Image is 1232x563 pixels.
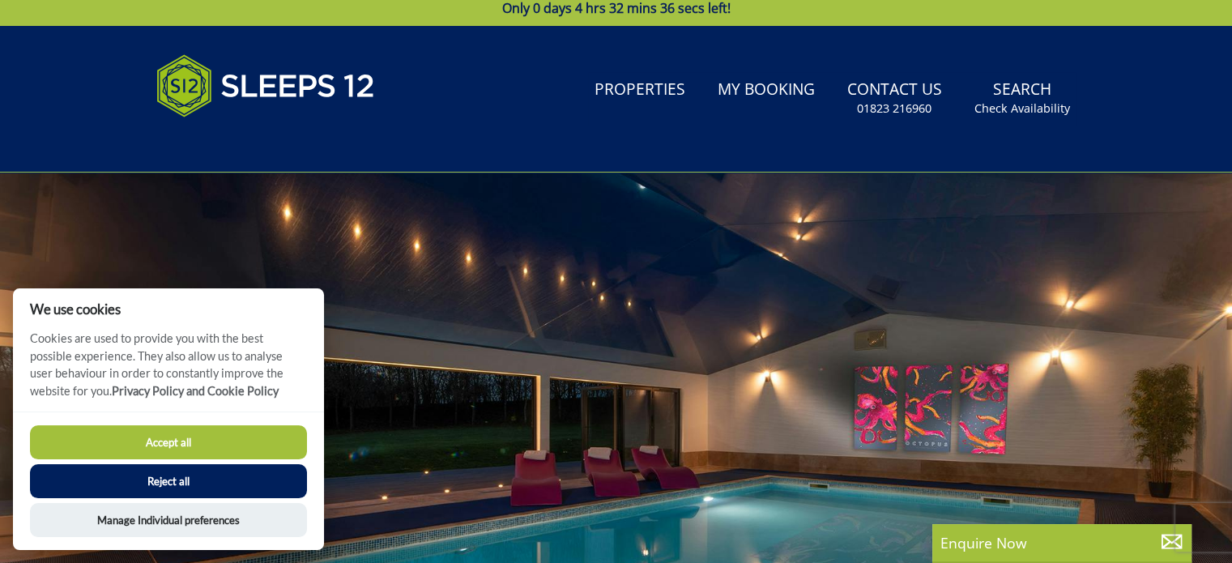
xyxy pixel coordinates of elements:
[588,72,692,109] a: Properties
[13,301,324,317] h2: We use cookies
[940,532,1183,553] p: Enquire Now
[968,72,1076,125] a: SearchCheck Availability
[30,503,307,537] button: Manage Individual preferences
[30,464,307,498] button: Reject all
[156,45,375,126] img: Sleeps 12
[857,100,931,117] small: 01823 216960
[841,72,949,125] a: Contact Us01823 216960
[974,100,1070,117] small: Check Availability
[13,330,324,412] p: Cookies are used to provide you with the best possible experience. They also allow us to analyse ...
[711,72,821,109] a: My Booking
[148,136,318,150] iframe: Customer reviews powered by Trustpilot
[30,425,307,459] button: Accept all
[112,384,279,398] a: Privacy Policy and Cookie Policy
